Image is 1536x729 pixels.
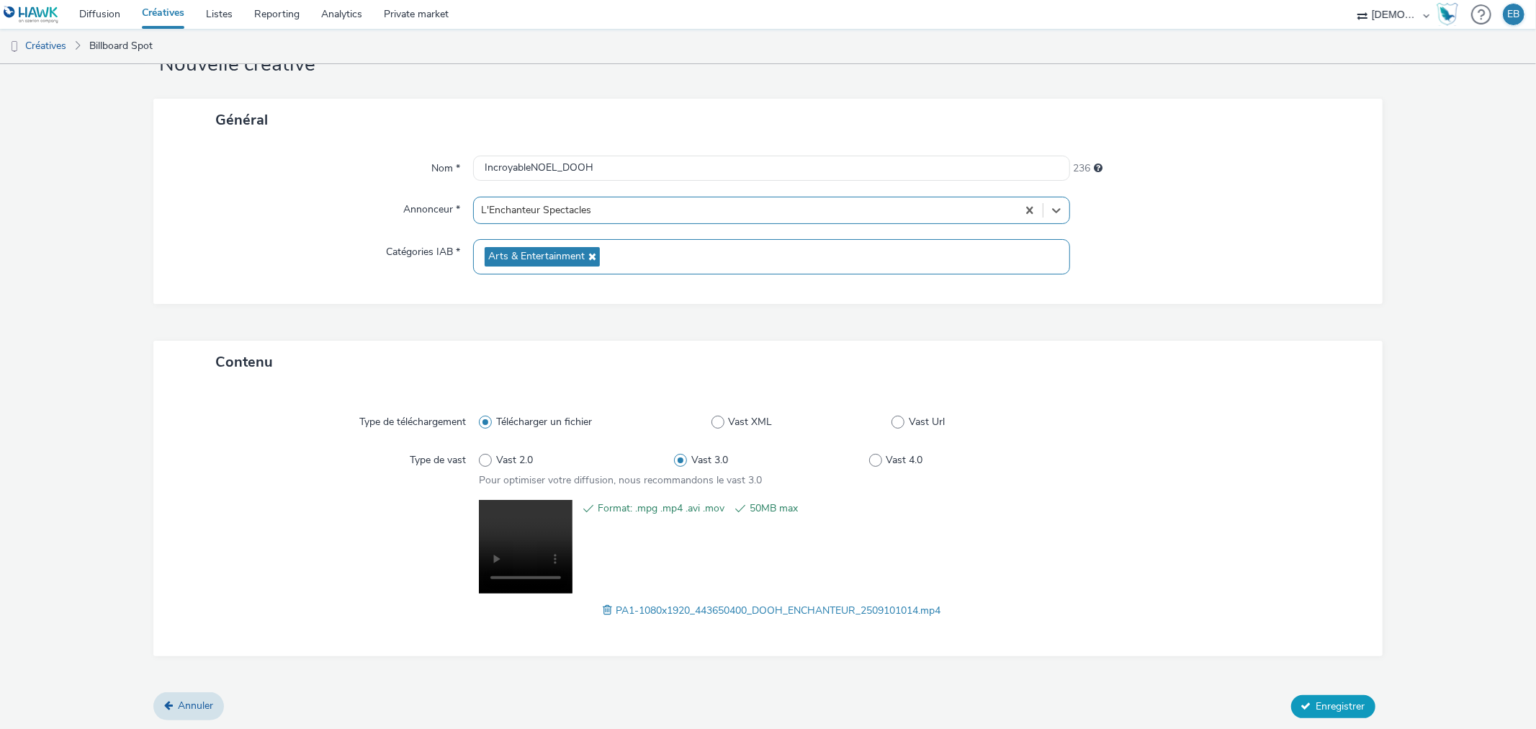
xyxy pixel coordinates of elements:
[4,6,59,24] img: undefined Logo
[691,453,728,468] span: Vast 3.0
[7,40,22,54] img: dooh
[750,500,876,517] span: 50MB max
[215,352,273,372] span: Contenu
[1291,695,1375,718] button: Enregistrer
[1437,3,1458,26] img: Hawk Academy
[1095,161,1103,176] div: 255 caractères maximum
[82,29,160,63] a: Billboard Spot
[153,692,224,720] a: Annuler
[426,156,466,176] label: Nom *
[404,447,472,468] label: Type de vast
[488,251,585,263] span: Arts & Entertainment
[398,197,466,217] label: Annonceur *
[909,415,945,429] span: Vast Url
[496,415,592,429] span: Télécharger un fichier
[728,415,772,429] span: Vast XML
[496,453,533,468] span: Vast 2.0
[380,239,466,259] label: Catégories IAB *
[153,51,1382,79] h1: Nouvelle créative
[616,604,940,617] span: PA1-1080x1920_443650400_DOOH_ENCHANTEUR_2509101014.mp4
[354,409,472,429] label: Type de téléchargement
[598,500,724,517] span: Format: .mpg .mp4 .avi .mov
[215,110,268,130] span: Général
[1074,161,1091,176] span: 236
[886,453,922,468] span: Vast 4.0
[1316,699,1365,713] span: Enregistrer
[479,473,762,487] span: Pour optimiser votre diffusion, nous recommandons le vast 3.0
[1437,3,1464,26] a: Hawk Academy
[178,699,213,712] span: Annuler
[1508,4,1520,25] div: EB
[473,156,1069,181] input: Nom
